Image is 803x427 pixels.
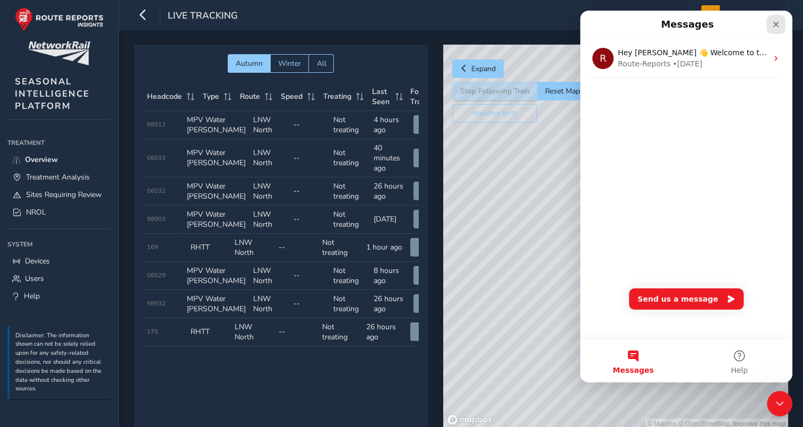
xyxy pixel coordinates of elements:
[249,111,290,139] td: LNW North
[290,290,330,318] td: --
[249,262,290,290] td: LNW North
[410,238,443,257] button: View
[38,48,90,59] div: Route-Reports
[362,318,407,346] td: 26 hours ago
[32,356,73,363] span: Messages
[452,59,504,78] button: Expand
[26,190,102,200] span: Sites Requiring Review
[701,5,780,24] button: [PERSON_NAME]
[249,139,290,177] td: LNW North
[187,234,231,262] td: RHTT
[316,58,326,69] span: All
[370,262,410,290] td: 8 hours ago
[28,41,90,65] img: customer logo
[25,256,50,266] span: Devices
[38,38,711,46] span: Hey [PERSON_NAME] 👋 Welcome to the Route Reports Insights Platform. Take a look around! If you ha...
[330,290,370,318] td: Not treating
[147,154,166,162] span: 06033
[281,91,303,101] span: Speed
[270,54,308,73] button: Winter
[275,318,319,346] td: --
[290,206,330,234] td: --
[236,58,263,69] span: Autumn
[183,177,249,206] td: MPV Water [PERSON_NAME]
[330,111,370,139] td: Not treating
[147,328,158,336] span: 170
[290,262,330,290] td: --
[767,391,792,416] iframe: Intercom live chat
[25,274,44,284] span: Users
[15,75,90,112] span: SEASONAL INTELLIGENCE PLATFORM
[183,290,249,318] td: MPV Water [PERSON_NAME]
[413,115,446,134] button: View
[290,139,330,177] td: --
[372,87,392,107] span: Last Seen
[330,177,370,206] td: Not treating
[318,318,362,346] td: Not treating
[7,287,111,305] a: Help
[452,104,537,123] button: Weather (off)
[7,151,111,168] a: Overview
[25,155,58,165] span: Overview
[7,168,111,186] a: Treatment Analysis
[147,300,166,308] span: 98932
[330,139,370,177] td: Not treating
[275,234,319,262] td: --
[330,262,370,290] td: Not treating
[231,234,275,262] td: LNW North
[7,270,111,287] a: Users
[203,91,219,101] span: Type
[183,111,249,139] td: MPV Water [PERSON_NAME]
[26,207,46,217] span: NROL
[249,290,290,318] td: LNW North
[26,172,90,182] span: Treatment Analysis
[7,186,111,203] a: Sites Requiring Review
[413,266,446,285] button: View
[418,242,435,252] span: View
[362,234,407,262] td: 1 hour ago
[187,318,231,346] td: RHTT
[183,262,249,290] td: MPV Water [PERSON_NAME]
[147,215,166,223] span: 98903
[15,331,106,394] p: Disclaimer: The information shown can not be solely relied upon for any safety-related decisions,...
[537,82,588,100] button: Reset Map
[249,177,290,206] td: LNW North
[147,243,158,251] span: 169
[240,91,260,101] span: Route
[147,121,166,129] span: 98912
[168,9,238,24] span: Live Tracking
[7,135,111,151] div: Treatment
[290,111,330,139] td: --
[147,91,182,101] span: Headcode
[580,11,792,382] iframe: Intercom live chat
[15,7,103,31] img: rr logo
[370,177,410,206] td: 26 hours ago
[370,290,410,318] td: 26 hours ago
[413,182,446,200] button: View
[410,322,443,341] button: View
[413,210,446,228] button: View
[231,318,275,346] td: LNW North
[323,91,351,101] span: Treating
[330,206,370,234] td: Not treating
[370,111,410,139] td: 4 hours ago
[183,139,249,177] td: MPV Water [PERSON_NAME]
[7,252,111,270] a: Devices
[290,177,330,206] td: --
[49,278,163,299] button: Send us a message
[413,149,446,167] button: View
[147,187,166,195] span: 06032
[410,87,436,107] span: Follow Train
[278,58,301,69] span: Winter
[308,54,334,73] button: All
[471,64,496,74] span: Expand
[92,48,122,59] div: • [DATE]
[7,236,111,252] div: System
[106,329,212,372] button: Help
[151,356,168,363] span: Help
[147,271,166,279] span: 06029
[418,327,435,337] span: View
